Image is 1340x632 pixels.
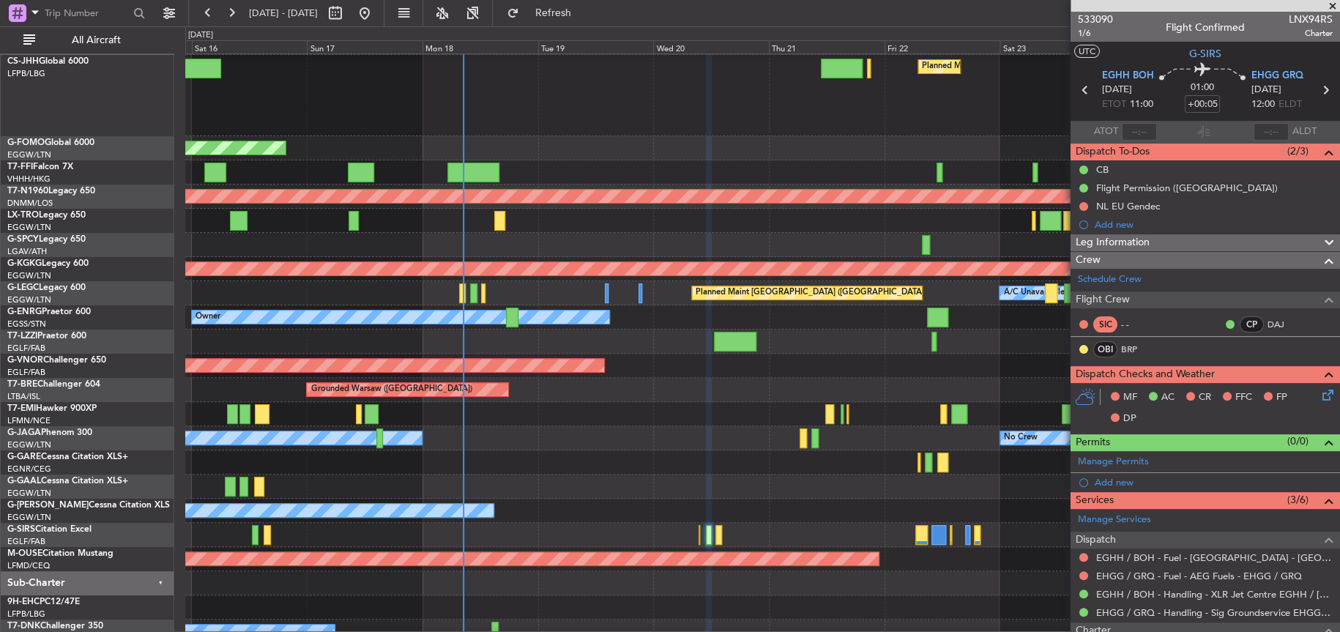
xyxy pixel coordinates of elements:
[7,270,51,281] a: EGGW/LTN
[7,525,35,534] span: G-SIRS
[696,282,926,304] div: Planned Maint [GEOGRAPHIC_DATA] ([GEOGRAPHIC_DATA])
[1251,83,1281,97] span: [DATE]
[7,380,37,389] span: T7-BRE
[1078,513,1151,527] a: Manage Services
[310,379,472,401] div: Grounded Warsaw ([GEOGRAPHIC_DATA])
[1166,20,1245,35] div: Flight Confirmed
[307,40,423,53] div: Sun 17
[7,622,40,631] span: T7-DNK
[7,198,53,209] a: DNMM/LOS
[1287,492,1309,508] span: (3/6)
[7,380,100,389] a: T7-BREChallenger 604
[1102,83,1132,97] span: [DATE]
[1078,272,1142,287] a: Schedule Crew
[7,439,51,450] a: EGGW/LTN
[7,283,39,292] span: G-LEGC
[7,488,51,499] a: EGGW/LTN
[1004,427,1038,449] div: No Crew
[7,501,170,510] a: G-[PERSON_NAME]Cessna Citation XLS
[7,235,86,244] a: G-SPCYLegacy 650
[7,428,41,437] span: G-JAGA
[1251,69,1303,83] span: EHGG GRQ
[7,174,51,185] a: VHHH/HKG
[7,68,45,79] a: LFPB/LBG
[1289,12,1333,27] span: LNX94RS
[1276,390,1287,405] span: FP
[7,138,45,147] span: G-FOMO
[7,163,73,171] a: T7-FFIFalcon 7X
[188,29,213,42] div: [DATE]
[7,149,51,160] a: EGGW/LTN
[1096,182,1278,194] div: Flight Permission ([GEOGRAPHIC_DATA])
[1121,343,1154,356] a: BRP
[1076,144,1150,160] span: Dispatch To-Dos
[1251,97,1275,112] span: 12:00
[1161,390,1175,405] span: AC
[1096,570,1302,582] a: EHGG / GRQ - Fuel - AEG Fuels - EHGG / GRQ
[7,57,39,66] span: CS-JHH
[7,512,51,523] a: EGGW/LTN
[538,40,654,53] div: Tue 19
[7,246,47,257] a: LGAV/ATH
[1078,12,1113,27] span: 533090
[7,477,128,486] a: G-GAALCessna Citation XLS+
[1102,97,1126,112] span: ETOT
[522,8,584,18] span: Refresh
[1000,40,1115,53] div: Sat 23
[7,259,42,268] span: G-KGKG
[1240,316,1264,332] div: CP
[7,391,40,402] a: LTBA/ISL
[7,549,42,558] span: M-OUSE
[1199,390,1211,405] span: CR
[7,536,45,547] a: EGLF/FAB
[500,1,588,25] button: Refresh
[922,56,1153,78] div: Planned Maint [GEOGRAPHIC_DATA] ([GEOGRAPHIC_DATA])
[1235,390,1252,405] span: FFC
[885,40,1000,53] div: Fri 22
[1076,291,1130,308] span: Flight Crew
[7,57,89,66] a: CS-JHHGlobal 6000
[1076,492,1114,509] span: Services
[1076,234,1150,251] span: Leg Information
[1123,390,1137,405] span: MF
[1189,46,1221,62] span: G-SIRS
[1096,588,1333,601] a: EGHH / BOH - Handling - XLR Jet Centre EGHH / [DEMOGRAPHIC_DATA]
[7,308,91,316] a: G-ENRGPraetor 600
[1076,366,1215,383] span: Dispatch Checks and Weather
[423,40,538,53] div: Mon 18
[1191,81,1214,95] span: 01:00
[7,598,40,606] span: 9H-EHC
[7,428,92,437] a: G-JAGAPhenom 300
[1095,476,1333,488] div: Add new
[7,560,50,571] a: LFMD/CEQ
[1078,27,1113,40] span: 1/6
[1268,318,1300,331] a: DAJ
[196,306,220,328] div: Owner
[7,332,86,341] a: T7-LZZIPraetor 600
[769,40,885,53] div: Thu 21
[7,609,45,620] a: LFPB/LBG
[1096,551,1333,564] a: EGHH / BOH - Fuel - [GEOGRAPHIC_DATA] - [GEOGRAPHIC_DATA] [GEOGRAPHIC_DATA] / [GEOGRAPHIC_DATA]
[1095,218,1333,231] div: Add new
[7,356,106,365] a: G-VNORChallenger 650
[7,453,41,461] span: G-GARE
[7,283,86,292] a: G-LEGCLegacy 600
[653,40,769,53] div: Wed 20
[1130,97,1153,112] span: 11:00
[7,415,51,426] a: LFMN/NCE
[7,404,36,413] span: T7-EMI
[7,187,95,196] a: T7-N1960Legacy 650
[249,7,318,20] span: [DATE] - [DATE]
[1292,124,1317,139] span: ALDT
[7,187,48,196] span: T7-N1960
[7,525,92,534] a: G-SIRSCitation Excel
[1076,252,1101,269] span: Crew
[1076,434,1110,451] span: Permits
[16,29,159,52] button: All Aircraft
[7,453,128,461] a: G-GARECessna Citation XLS+
[7,308,42,316] span: G-ENRG
[1289,27,1333,40] span: Charter
[7,549,113,558] a: M-OUSECitation Mustang
[1093,341,1117,357] div: OBI
[192,40,308,53] div: Sat 16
